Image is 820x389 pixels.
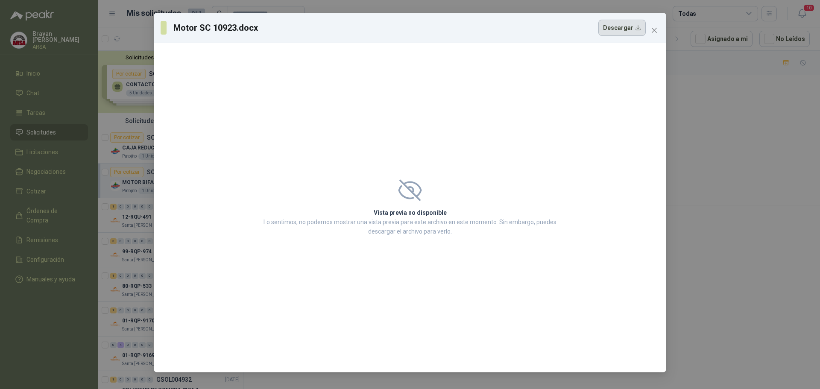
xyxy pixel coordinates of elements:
span: close [651,27,658,34]
button: Close [647,23,661,37]
p: Lo sentimos, no podemos mostrar una vista previa para este archivo en este momento. Sin embargo, ... [261,217,559,236]
h2: Vista previa no disponible [261,208,559,217]
button: Descargar [598,20,646,36]
h3: Motor SC 10923.docx [173,21,259,34]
